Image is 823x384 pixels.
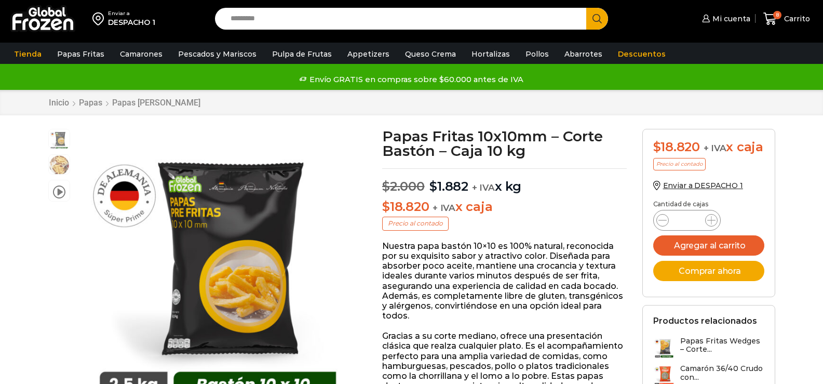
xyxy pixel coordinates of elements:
p: Precio al contado [382,217,449,230]
div: Enviar a [108,10,155,17]
bdi: 18.820 [653,139,700,154]
button: Agregar al carrito [653,235,764,256]
nav: Breadcrumb [48,98,201,108]
bdi: 1.882 [429,179,468,194]
a: Camarones [115,44,168,64]
button: Comprar ahora [653,261,764,281]
span: 10×10 [49,155,70,176]
a: Inicio [48,98,70,108]
p: Cantidad de cajas [653,201,764,208]
a: Papas [78,98,103,108]
img: address-field-icon.svg [92,10,108,28]
span: 10×10 [49,129,70,150]
span: $ [429,179,437,194]
a: Queso Crema [400,44,461,64]
h2: Productos relacionados [653,316,757,326]
a: Descuentos [613,44,671,64]
div: DESPACHO 1 [108,17,155,28]
a: Pollos [520,44,554,64]
span: + IVA [704,143,726,153]
a: Appetizers [342,44,395,64]
bdi: 18.820 [382,199,429,214]
div: x caja [653,140,764,155]
p: Nuestra papa bastón 10×10 es 100% natural, reconocida por su exquisito sabor y atractivo color. D... [382,241,627,321]
a: Mi cuenta [699,8,750,29]
a: Pulpa de Frutas [267,44,337,64]
bdi: 2.000 [382,179,425,194]
p: x kg [382,168,627,194]
h3: Papas Fritas Wedges – Corte... [680,337,764,354]
span: $ [382,199,390,214]
a: Enviar a DESPACHO 1 [653,181,743,190]
span: $ [653,139,661,154]
span: $ [382,179,390,194]
a: Hortalizas [466,44,515,64]
a: Abarrotes [559,44,608,64]
input: Product quantity [677,213,697,228]
span: 8 [773,11,781,19]
a: 8 Carrito [761,7,813,31]
span: + IVA [472,182,495,193]
span: + IVA [433,203,455,213]
a: Papas Fritas Wedges – Corte... [653,337,764,359]
a: Tienda [9,44,47,64]
span: Enviar a DESPACHO 1 [663,181,743,190]
a: Papas Fritas [52,44,110,64]
h1: Papas Fritas 10x10mm – Corte Bastón – Caja 10 kg [382,129,627,158]
p: Precio al contado [653,158,706,170]
a: Papas [PERSON_NAME] [112,98,201,108]
button: Search button [586,8,608,30]
a: Pescados y Mariscos [173,44,262,64]
span: Carrito [781,14,810,24]
span: Mi cuenta [710,14,750,24]
h3: Camarón 36/40 Crudo con... [680,364,764,382]
p: x caja [382,200,627,215]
